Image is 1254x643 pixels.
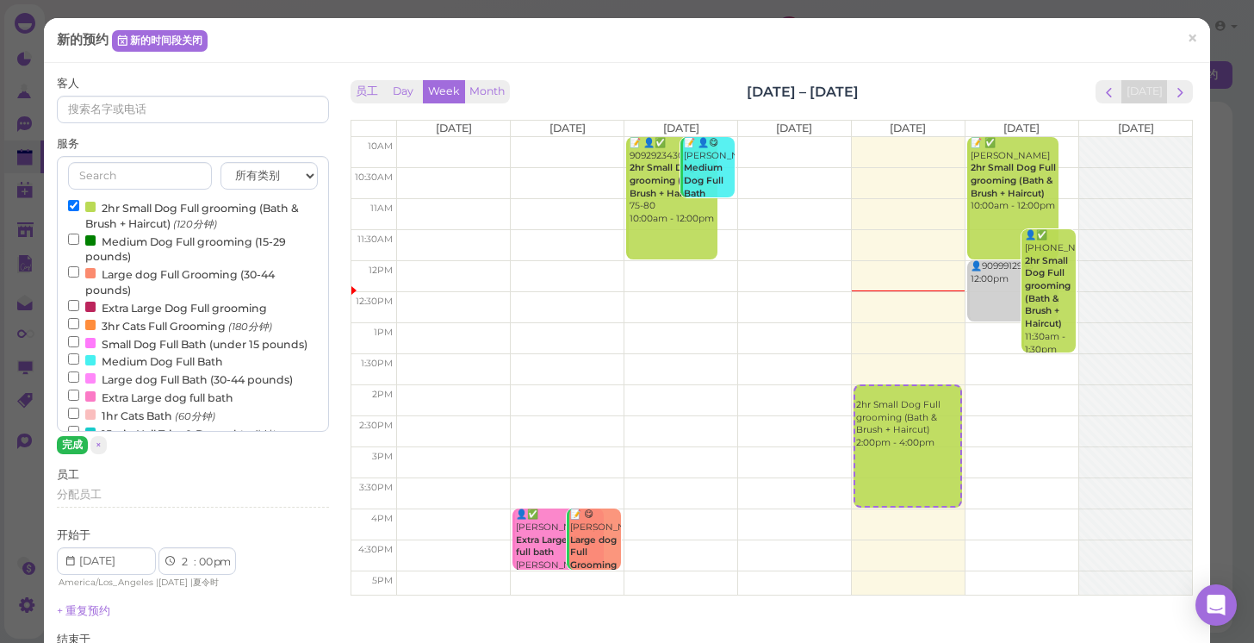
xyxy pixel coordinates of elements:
button: Day [382,80,424,103]
label: 15min Nail Trim & Dremel [68,424,276,442]
label: Medium Dog Full Bath [68,352,223,370]
button: Week [423,80,465,103]
input: Large dog Full Bath (30-44 pounds) [68,371,79,383]
label: Large dog Full Grooming (30-44 pounds) [68,265,318,298]
span: 2:30pm [359,420,393,431]
div: 📝 ✅ [PERSON_NAME] 10:00am - 12:00pm [970,137,1058,213]
a: + 重复预约 [57,604,110,617]
input: Search [68,162,212,190]
button: next [1167,80,1194,103]
small: (60分钟) [175,410,215,422]
label: 1hr Cats Bath [68,406,215,424]
input: Large dog Full Grooming (30-44 pounds) [68,266,79,278]
small: (180分钟) [228,321,272,333]
label: Extra Large Dog Full grooming [68,298,267,316]
button: [DATE] [1121,80,1168,103]
b: Extra Large dog full bath [516,534,588,559]
span: 3:30pm [359,482,393,493]
div: | | [57,575,249,590]
span: 4pm [371,513,393,524]
button: 完成 [57,436,88,454]
span: 12:30pm [356,296,393,307]
label: Large dog Full Bath (30-44 pounds) [68,370,293,388]
div: 📝 😋 [PERSON_NAME]/[PERSON_NAME] [PERSON_NAME] 4:00pm [569,509,621,622]
span: [DATE] [436,122,472,134]
span: [DATE] [158,577,188,588]
div: 👤✅ [PERSON_NAME] [PERSON_NAME] 4:00pm [515,509,604,584]
input: 2hr Small Dog Full grooming (Bath & Brush + Haircut) (120分钟) [68,200,79,211]
div: 👤✅ [PHONE_NUMBER] 11:30am - 1:30pm [1024,229,1076,356]
input: Extra Large Dog Full grooming [68,300,79,311]
button: 员工 [351,80,383,103]
b: 2hr Small Dog Full grooming (Bath & Brush + Haircut) [1025,255,1071,329]
label: 服务 [57,136,79,152]
input: Medium Dog Full grooming (15-29 pounds) [68,234,79,245]
input: 1hr Cats Bath (60分钟) [68,408,79,419]
span: [DATE] [663,122,699,134]
span: × [96,439,102,451]
input: 3hr Cats Full Grooming (180分钟) [68,318,79,329]
span: 夏令时 [193,577,219,588]
input: Small Dog Full Bath (under 15 pounds) [68,336,79,347]
span: 11am [370,203,393,214]
input: 15min Nail Trim & Dremel (15分钟) [68,426,79,437]
label: 开始于 [57,528,90,543]
input: Extra Large dog full bath [68,390,79,401]
button: Month [464,80,510,103]
span: 分配员工 [57,488,102,501]
label: 员工 [57,467,79,483]
label: 客人 [57,76,79,91]
span: 12pm [369,265,393,276]
span: 3pm [372,451,393,462]
input: Medium Dog Full Bath [68,353,79,365]
span: 1pm [374,327,393,338]
b: Medium Dog Full Bath [684,162,723,198]
label: Extra Large dog full bath [68,388,233,406]
label: Small Dog Full Bath (under 15 pounds) [68,334,307,353]
button: prev [1096,80,1122,103]
span: America/Los_Angeles [59,577,153,588]
span: 2pm [372,389,393,400]
span: 4:30pm [358,544,393,555]
span: [DATE] [1118,122,1154,134]
span: [DATE] [1003,122,1040,134]
span: 10:30am [355,172,393,183]
b: 2hr Small Dog Full grooming (Bath & Brush + Haircut) [971,162,1056,198]
div: 👤9099912943 12:00pm [970,260,1058,285]
div: 📝 👤✅ 9092923430 75-80 10:00am - 12:00pm [629,137,717,226]
span: 10am [368,140,393,152]
span: 1:30pm [361,358,393,369]
label: 3hr Cats Full Grooming [68,316,272,334]
b: Large dog Full Grooming (30-44 pounds) [570,534,617,596]
span: 5pm [372,575,393,586]
span: [DATE] [776,122,812,134]
input: 搜索名字或电话 [57,96,329,123]
span: [DATE] [890,122,926,134]
div: 2hr Small Dog Full grooming (Bath & Brush + Haircut) 2:00pm - 4:00pm [855,386,960,449]
small: (120分钟) [173,218,217,230]
span: 11:30am [357,234,393,245]
a: 新的时间段关闭 [112,30,208,51]
div: Open Intercom Messenger [1195,584,1237,626]
label: 2hr Small Dog Full grooming (Bath & Brush + Haircut) [68,198,318,232]
b: 2hr Small Dog Full grooming (Bath & Brush + Haircut) [630,162,715,198]
span: [DATE] [549,122,586,134]
label: Medium Dog Full grooming (15-29 pounds) [68,232,318,265]
small: (15分钟) [239,428,276,440]
span: 新的预约 [57,31,112,47]
span: × [1187,27,1198,51]
button: × [90,436,107,454]
div: 📝 👤😋 [PERSON_NAME] ELLA 10:00am [683,137,735,226]
h2: [DATE] – [DATE] [747,82,859,102]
